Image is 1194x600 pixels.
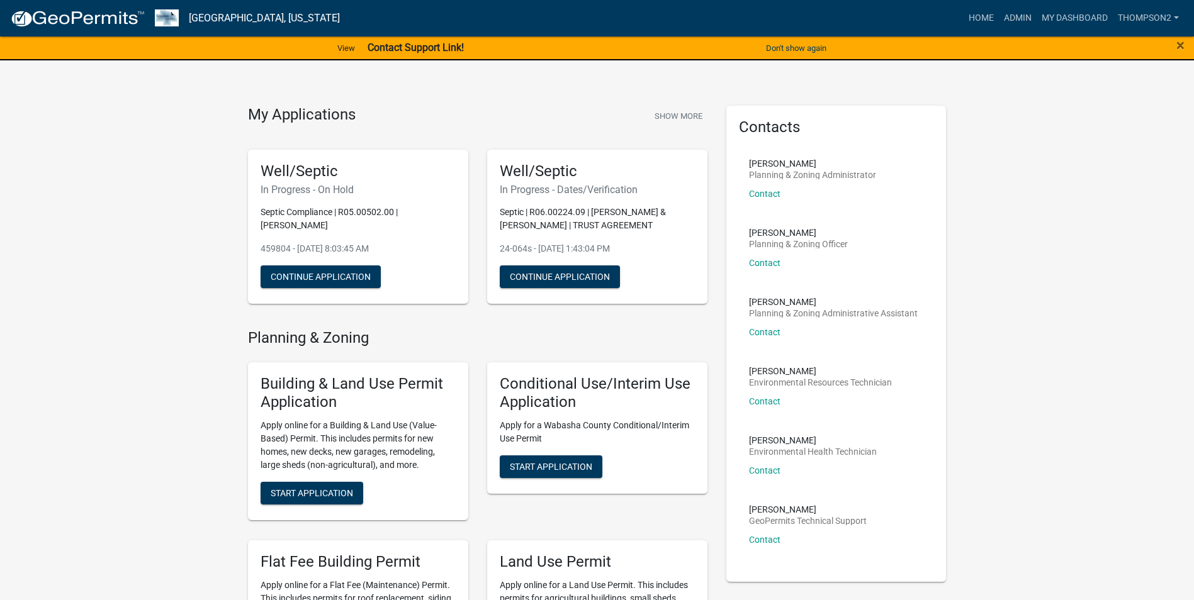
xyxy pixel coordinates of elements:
[749,436,877,445] p: [PERSON_NAME]
[510,461,592,471] span: Start Application
[261,184,456,196] h6: In Progress - On Hold
[749,396,780,406] a: Contact
[1176,38,1185,53] button: Close
[749,367,892,375] p: [PERSON_NAME]
[500,242,695,255] p: 24-064s - [DATE] 1:43:04 PM
[1176,36,1185,54] span: ×
[500,206,695,232] p: Septic | R06.00224.09 | [PERSON_NAME] & [PERSON_NAME] | TRUST AGREEMENT
[368,42,464,53] strong: Contact Support Link!
[261,419,456,472] p: Apply online for a Building & Land Use (Value-Based) Permit. This includes permits for new homes,...
[749,465,780,475] a: Contact
[500,419,695,445] p: Apply for a Wabasha County Conditional/Interim Use Permit
[749,516,867,525] p: GeoPermits Technical Support
[749,327,780,337] a: Contact
[261,265,381,288] button: Continue Application
[739,118,934,136] h5: Contacts
[964,6,999,30] a: Home
[261,553,456,571] h5: Flat Fee Building Permit
[248,106,356,125] h4: My Applications
[749,378,892,387] p: Environmental Resources Technician
[261,206,456,232] p: Septic Compliance | R05.00502.00 | [PERSON_NAME]
[749,535,780,545] a: Contact
[500,265,620,288] button: Continue Application
[749,447,877,456] p: Environmental Health Technician
[500,455,602,478] button: Start Application
[500,553,695,571] h5: Land Use Permit
[749,170,876,179] p: Planning & Zoning Administrator
[999,6,1037,30] a: Admin
[749,159,876,168] p: [PERSON_NAME]
[500,375,695,411] h5: Conditional Use/Interim Use Application
[332,38,360,58] a: View
[261,242,456,255] p: 459804 - [DATE] 8:03:45 AM
[248,329,707,347] h4: Planning & Zoning
[1113,6,1184,30] a: Thompson2
[155,9,179,26] img: Wabasha County, Minnesota
[261,375,456,411] h5: Building & Land Use Permit Application
[761,38,831,58] button: Don't show again
[500,162,695,181] h5: Well/Septic
[749,297,918,306] p: [PERSON_NAME]
[749,505,867,514] p: [PERSON_NAME]
[261,482,363,504] button: Start Application
[749,258,780,268] a: Contact
[749,309,918,318] p: Planning & Zoning Administrative Assistant
[749,189,780,199] a: Contact
[189,8,340,29] a: [GEOGRAPHIC_DATA], [US_STATE]
[749,228,848,237] p: [PERSON_NAME]
[650,106,707,126] button: Show More
[261,162,456,181] h5: Well/Septic
[271,487,353,497] span: Start Application
[500,184,695,196] h6: In Progress - Dates/Verification
[749,240,848,248] p: Planning & Zoning Officer
[1037,6,1113,30] a: My Dashboard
